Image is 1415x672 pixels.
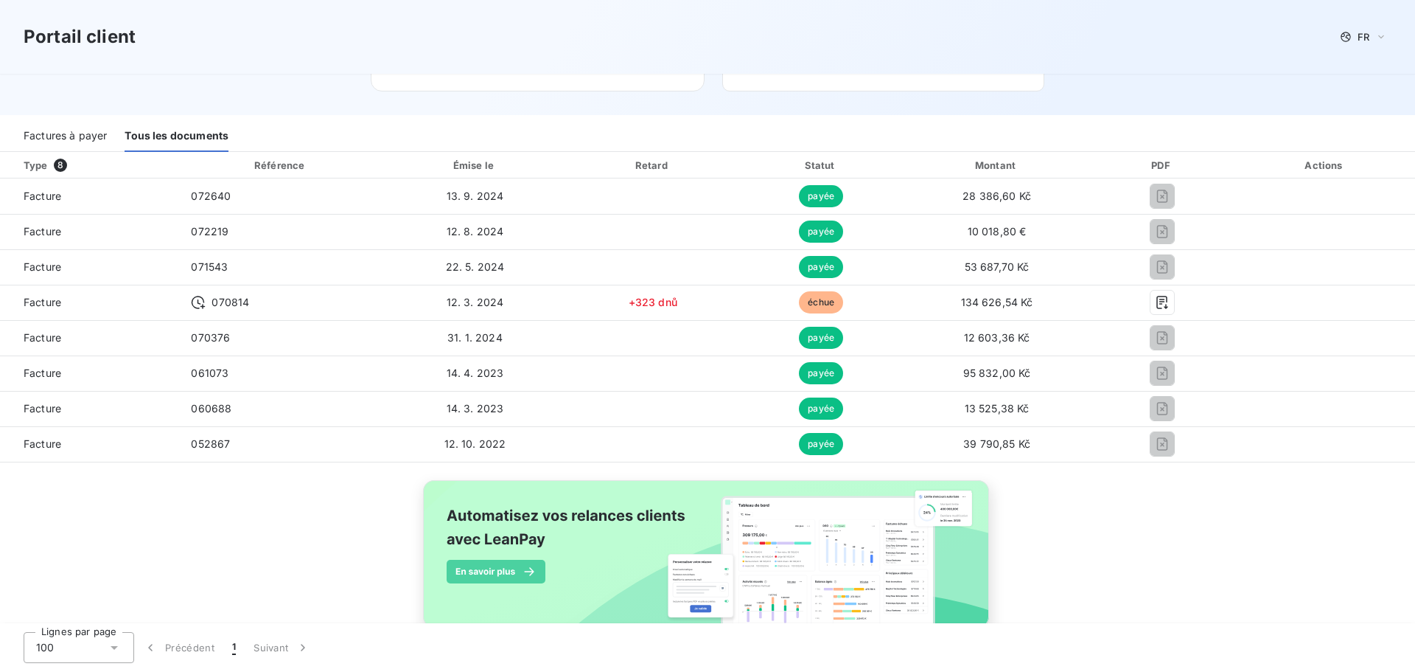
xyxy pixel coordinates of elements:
[799,221,843,243] span: payée
[191,331,230,344] span: 070376
[444,437,506,450] span: 12. 10. 2022
[12,260,167,274] span: Facture
[1092,158,1232,173] div: PDF
[961,296,1033,308] span: 134 626,54 Kč
[191,437,230,450] span: 052867
[134,632,223,663] button: Précédent
[907,158,1086,173] div: Montant
[799,185,843,207] span: payée
[799,433,843,455] span: payée
[799,327,843,349] span: payée
[447,296,504,308] span: 12. 3. 2024
[962,190,1031,202] span: 28 386,60 Kč
[125,121,228,152] div: Tous les documents
[968,225,1027,238] span: 10 018,80 €
[36,640,54,655] span: 100
[410,471,1005,653] img: banner
[965,402,1030,415] span: 13 525,38 Kč
[570,158,735,173] div: Retard
[447,225,504,238] span: 12. 8. 2024
[191,260,228,273] span: 071543
[964,331,1030,344] span: 12 603,36 Kč
[24,24,136,50] h3: Portail client
[12,401,167,416] span: Facture
[191,402,231,415] span: 060688
[965,260,1030,273] span: 53 687,70 Kč
[12,330,167,345] span: Facture
[223,632,245,663] button: 1
[12,366,167,381] span: Facture
[1358,31,1369,43] span: FR
[963,437,1030,450] span: 39 790,85 Kč
[15,158,176,173] div: Type
[12,295,167,310] span: Facture
[1238,158,1412,173] div: Actions
[12,189,167,204] span: Facture
[447,190,504,202] span: 13. 9. 2024
[191,367,228,379] span: 061073
[799,398,843,420] span: payée
[254,159,304,171] div: Référence
[447,331,503,344] span: 31. 1. 2024
[799,256,843,278] span: payée
[54,159,67,172] span: 8
[245,632,319,663] button: Suivant
[799,362,843,384] span: payée
[741,158,901,173] div: Statut
[799,291,843,314] span: échue
[191,225,228,238] span: 072219
[446,260,505,273] span: 22. 5. 2024
[447,367,504,379] span: 14. 4. 2023
[447,402,504,415] span: 14. 3. 2023
[191,190,231,202] span: 072640
[629,296,677,308] span: +323 dnů
[12,224,167,239] span: Facture
[232,640,236,655] span: 1
[963,367,1031,379] span: 95 832,00 Kč
[12,437,167,451] span: Facture
[24,121,107,152] div: Factures à payer
[212,295,249,310] span: 070814
[385,158,565,173] div: Émise le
